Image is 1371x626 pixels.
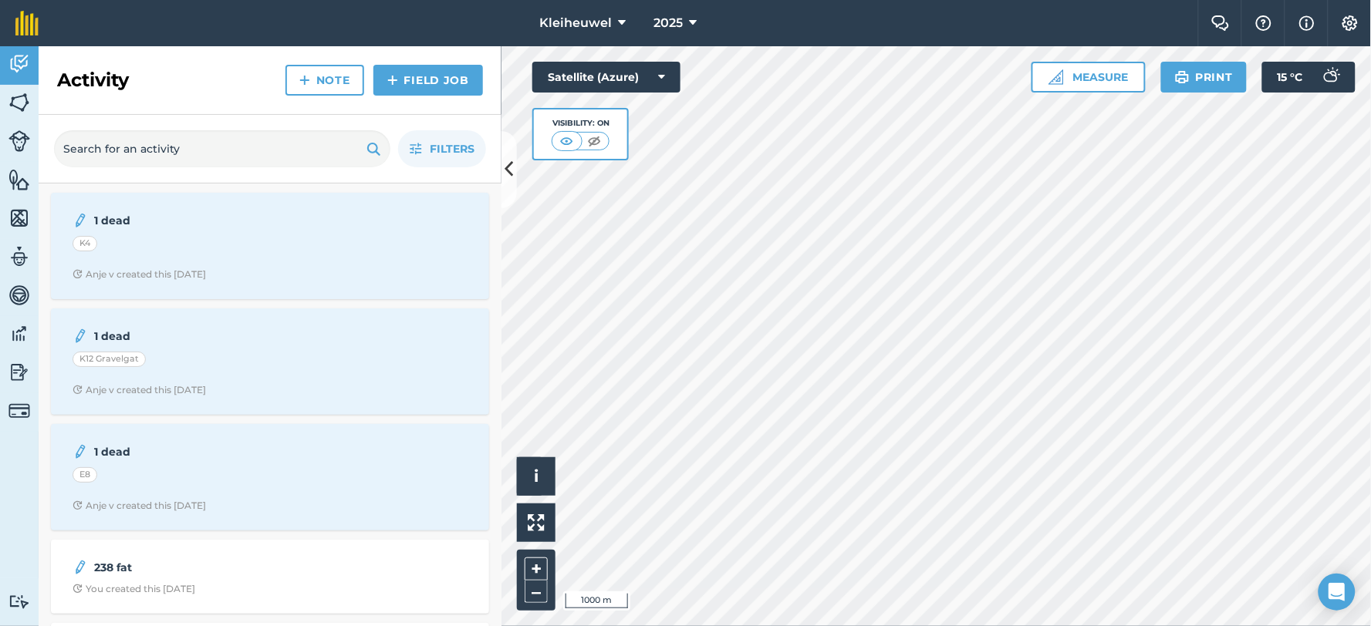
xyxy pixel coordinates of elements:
[366,140,381,158] img: svg+xml;base64,PHN2ZyB4bWxucz0iaHR0cDovL3d3dy53My5vcmcvMjAwMC9zdmciIHdpZHRoPSIxOSIgaGVpZ2h0PSIyNC...
[8,207,30,230] img: svg+xml;base64,PHN2ZyB4bWxucz0iaHR0cDovL3d3dy53My5vcmcvMjAwMC9zdmciIHdpZHRoPSI1NiIgaGVpZ2h0PSI2MC...
[585,133,604,149] img: svg+xml;base64,PHN2ZyB4bWxucz0iaHR0cDovL3d3dy53My5vcmcvMjAwMC9zdmciIHdpZHRoPSI1MCIgaGVpZ2h0PSI0MC...
[1211,15,1230,31] img: Two speech bubbles overlapping with the left bubble in the forefront
[653,14,683,32] span: 2025
[1315,62,1346,93] img: svg+xml;base64,PD94bWwgdmVyc2lvbj0iMS4wIiBlbmNvZGluZz0idXRmLTgiPz4KPCEtLSBHZW5lcmF0b3I6IEFkb2JlIE...
[528,514,545,531] img: Four arrows, one pointing top left, one top right, one bottom right and the last bottom left
[73,558,88,577] img: svg+xml;base64,PD94bWwgdmVyc2lvbj0iMS4wIiBlbmNvZGluZz0idXRmLTgiPz4KPCEtLSBHZW5lcmF0b3I6IEFkb2JlIE...
[299,71,310,89] img: svg+xml;base64,PHN2ZyB4bWxucz0iaHR0cDovL3d3dy53My5vcmcvMjAwMC9zdmciIHdpZHRoPSIxNCIgaGVpZ2h0PSIyNC...
[60,549,480,604] a: 238 fatClock with arrow pointing clockwiseYou created this [DATE]
[54,130,390,167] input: Search for an activity
[73,211,88,230] img: svg+xml;base64,PD94bWwgdmVyc2lvbj0iMS4wIiBlbmNvZGluZz0idXRmLTgiPz4KPCEtLSBHZW5lcmF0b3I6IEFkb2JlIE...
[430,140,474,157] span: Filters
[73,327,88,345] img: svg+xml;base64,PD94bWwgdmVyc2lvbj0iMS4wIiBlbmNvZGluZz0idXRmLTgiPz4KPCEtLSBHZW5lcmF0b3I6IEFkb2JlIE...
[1341,15,1359,31] img: A cog icon
[60,318,480,406] a: 1 deadK12 GravelgatClock with arrow pointing clockwiseAnje v created this [DATE]
[532,62,680,93] button: Satellite (Azure)
[534,466,539,486] span: i
[73,384,206,396] div: Anje v created this [DATE]
[60,202,480,290] a: 1 deadK4Clock with arrow pointing clockwiseAnje v created this [DATE]
[94,212,339,229] strong: 1 dead
[8,245,30,268] img: svg+xml;base64,PD94bWwgdmVyc2lvbj0iMS4wIiBlbmNvZGluZz0idXRmLTgiPz4KPCEtLSBHZW5lcmF0b3I6IEFkb2JlIE...
[73,500,83,510] img: Clock with arrow pointing clockwise
[525,581,548,603] button: –
[57,68,129,93] h2: Activity
[1175,68,1190,86] img: svg+xml;base64,PHN2ZyB4bWxucz0iaHR0cDovL3d3dy53My5vcmcvMjAwMC9zdmciIHdpZHRoPSIxOSIgaGVpZ2h0PSIyNC...
[8,361,30,384] img: svg+xml;base64,PD94bWwgdmVyc2lvbj0iMS4wIiBlbmNvZGluZz0idXRmLTgiPz4KPCEtLSBHZW5lcmF0b3I6IEFkb2JlIE...
[1049,69,1064,85] img: Ruler icon
[73,269,83,279] img: Clock with arrow pointing clockwise
[387,71,398,89] img: svg+xml;base64,PHN2ZyB4bWxucz0iaHR0cDovL3d3dy53My5vcmcvMjAwMC9zdmciIHdpZHRoPSIxNCIgaGVpZ2h0PSIyNC...
[8,322,30,345] img: svg+xml;base64,PD94bWwgdmVyc2lvbj0iMS4wIiBlbmNvZGluZz0idXRmLTgiPz4KPCEtLSBHZW5lcmF0b3I6IEFkb2JlIE...
[73,583,195,595] div: You created this [DATE]
[517,457,555,496] button: i
[73,584,83,594] img: Clock with arrow pointing clockwise
[73,443,88,461] img: svg+xml;base64,PD94bWwgdmVyc2lvbj0iMS4wIiBlbmNvZGluZz0idXRmLTgiPz4KPCEtLSBHZW5lcmF0b3I6IEFkb2JlIE...
[1161,62,1248,93] button: Print
[8,594,30,609] img: svg+xml;base64,PD94bWwgdmVyc2lvbj0iMS4wIiBlbmNvZGluZz0idXRmLTgiPz4KPCEtLSBHZW5lcmF0b3I6IEFkb2JlIE...
[1032,62,1146,93] button: Measure
[8,284,30,307] img: svg+xml;base64,PD94bWwgdmVyc2lvbj0iMS4wIiBlbmNvZGluZz0idXRmLTgiPz4KPCEtLSBHZW5lcmF0b3I6IEFkb2JlIE...
[73,236,97,251] div: K4
[8,400,30,422] img: svg+xml;base64,PD94bWwgdmVyc2lvbj0iMS4wIiBlbmNvZGluZz0idXRmLTgiPz4KPCEtLSBHZW5lcmF0b3I6IEFkb2JlIE...
[73,268,206,281] div: Anje v created this [DATE]
[94,443,339,460] strong: 1 dead
[539,14,612,32] span: Kleiheuwel
[94,559,339,576] strong: 238 fat
[15,11,39,35] img: fieldmargin Logo
[60,433,480,521] a: 1 deadE8Clock with arrow pointing clockwiseAnje v created this [DATE]
[8,91,30,114] img: svg+xml;base64,PHN2ZyB4bWxucz0iaHR0cDovL3d3dy53My5vcmcvMjAwMC9zdmciIHdpZHRoPSI1NiIgaGVpZ2h0PSI2MC...
[557,133,576,149] img: svg+xml;base64,PHN2ZyB4bWxucz0iaHR0cDovL3d3dy53My5vcmcvMjAwMC9zdmciIHdpZHRoPSI1MCIgaGVpZ2h0PSI0MC...
[94,328,339,345] strong: 1 dead
[1299,14,1315,32] img: svg+xml;base64,PHN2ZyB4bWxucz0iaHR0cDovL3d3dy53My5vcmcvMjAwMC9zdmciIHdpZHRoPSIxNyIgaGVpZ2h0PSIxNy...
[73,352,146,367] div: K12 Gravelgat
[525,557,548,581] button: +
[73,500,206,512] div: Anje v created this [DATE]
[398,130,486,167] button: Filters
[1278,62,1303,93] span: 15 ° C
[1319,574,1356,611] div: Open Intercom Messenger
[8,52,30,76] img: svg+xml;base64,PD94bWwgdmVyc2lvbj0iMS4wIiBlbmNvZGluZz0idXRmLTgiPz4KPCEtLSBHZW5lcmF0b3I6IEFkb2JlIE...
[8,130,30,152] img: svg+xml;base64,PD94bWwgdmVyc2lvbj0iMS4wIiBlbmNvZGluZz0idXRmLTgiPz4KPCEtLSBHZW5lcmF0b3I6IEFkb2JlIE...
[285,65,364,96] a: Note
[1262,62,1356,93] button: 15 °C
[1254,15,1273,31] img: A question mark icon
[73,467,97,483] div: E8
[552,117,610,130] div: Visibility: On
[73,385,83,395] img: Clock with arrow pointing clockwise
[8,168,30,191] img: svg+xml;base64,PHN2ZyB4bWxucz0iaHR0cDovL3d3dy53My5vcmcvMjAwMC9zdmciIHdpZHRoPSI1NiIgaGVpZ2h0PSI2MC...
[373,65,483,96] a: Field Job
